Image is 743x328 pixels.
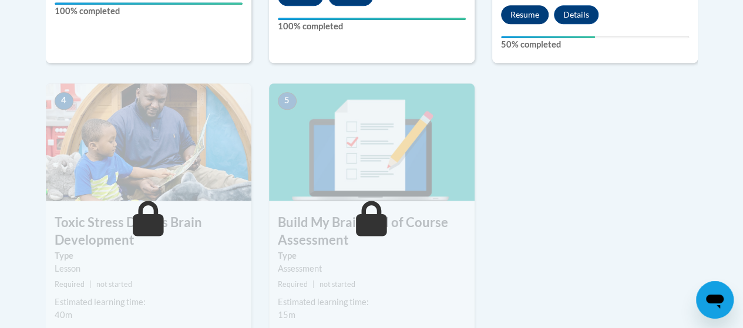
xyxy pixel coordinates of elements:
button: Details [554,5,599,24]
img: Course Image [46,83,251,201]
div: Your progress [55,2,243,5]
label: 100% completed [278,20,466,33]
span: 15m [278,310,295,320]
div: Estimated learning time: [278,296,466,309]
span: | [312,280,315,289]
span: Required [55,280,85,289]
iframe: Button to launch messaging window [696,281,734,319]
span: not started [320,280,355,289]
span: 5 [278,92,297,110]
span: | [89,280,92,289]
label: Type [278,249,466,262]
h3: Toxic Stress Derails Brain Development [46,214,251,250]
span: Required [278,280,308,289]
div: Your progress [278,18,466,20]
div: Your progress [501,36,595,38]
div: Assessment [278,262,466,275]
div: Lesson [55,262,243,275]
span: not started [96,280,132,289]
img: Course Image [269,83,475,201]
h3: Build My Brain End of Course Assessment [269,214,475,250]
button: Resume [501,5,549,24]
div: Estimated learning time: [55,296,243,309]
span: 4 [55,92,73,110]
span: 40m [55,310,72,320]
label: 100% completed [55,5,243,18]
label: Type [55,249,243,262]
label: 50% completed [501,38,689,51]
